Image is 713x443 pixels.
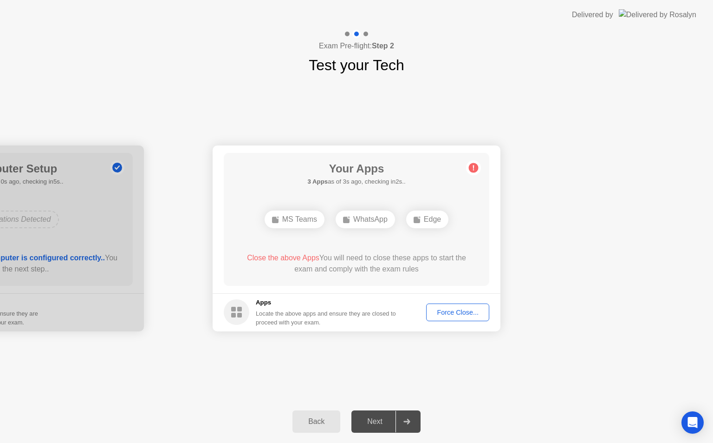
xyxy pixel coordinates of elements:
[307,178,328,185] b: 3 Apps
[681,411,704,434] div: Open Intercom Messenger
[426,304,489,321] button: Force Close...
[307,160,405,177] h1: Your Apps
[354,417,395,426] div: Next
[572,9,613,20] div: Delivered by
[256,309,396,327] div: Locate the above apps and ensure they are closed to proceed with your exam.
[307,177,405,186] h5: as of 3s ago, checking in2s..
[319,40,394,52] h4: Exam Pre-flight:
[406,211,448,228] div: Edge
[429,309,486,316] div: Force Close...
[256,298,396,307] h5: Apps
[295,417,337,426] div: Back
[309,54,404,76] h1: Test your Tech
[619,9,696,20] img: Delivered by Rosalyn
[265,211,324,228] div: MS Teams
[292,410,340,433] button: Back
[336,211,395,228] div: WhatsApp
[351,410,421,433] button: Next
[237,252,476,275] div: You will need to close these apps to start the exam and comply with the exam rules
[247,254,319,262] span: Close the above Apps
[372,42,394,50] b: Step 2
